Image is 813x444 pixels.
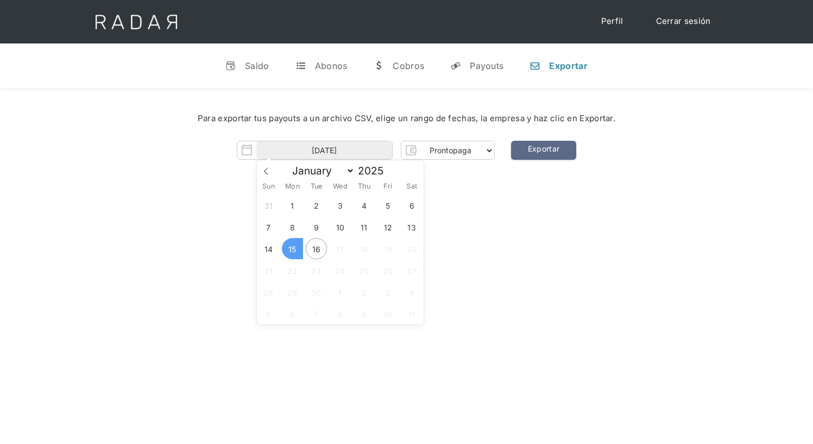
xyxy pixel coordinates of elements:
[258,216,279,237] span: September 7, 2025
[354,260,375,281] span: September 25, 2025
[450,60,461,71] div: y
[354,238,375,259] span: September 18, 2025
[295,60,306,71] div: t
[511,141,576,160] a: Exportar
[282,282,303,303] span: September 29, 2025
[330,303,351,324] span: October 8, 2025
[401,195,423,216] span: September 6, 2025
[328,183,352,190] span: Wed
[401,282,423,303] span: October 4, 2025
[33,112,780,125] div: Para exportar tus payouts a un archivo CSV, elige un rango de fechas, la empresa y haz clic en Ex...
[354,195,375,216] span: September 4, 2025
[306,260,327,281] span: September 23, 2025
[306,303,327,324] span: October 7, 2025
[282,303,303,324] span: October 6, 2025
[401,238,423,259] span: September 20, 2025
[590,11,634,32] a: Perfil
[377,195,399,216] span: September 5, 2025
[377,216,399,237] span: September 12, 2025
[645,11,722,32] a: Cerrar sesión
[258,260,279,281] span: September 21, 2025
[530,60,540,71] div: n
[315,60,348,71] div: Abonos
[401,216,423,237] span: September 13, 2025
[377,238,399,259] span: September 19, 2025
[237,141,495,160] form: Form
[330,260,351,281] span: September 24, 2025
[470,60,503,71] div: Payouts
[330,282,351,303] span: October 1, 2025
[225,60,236,71] div: v
[280,183,304,190] span: Mon
[377,282,399,303] span: October 3, 2025
[377,303,399,324] span: October 10, 2025
[306,238,327,259] span: September 16, 2025
[287,164,355,178] select: Month
[306,195,327,216] span: September 2, 2025
[549,60,587,71] div: Exportar
[400,183,424,190] span: Sat
[282,195,303,216] span: September 1, 2025
[355,165,394,177] input: Year
[330,216,351,237] span: September 10, 2025
[245,60,269,71] div: Saldo
[373,60,384,71] div: w
[352,183,376,190] span: Thu
[282,260,303,281] span: September 22, 2025
[257,183,281,190] span: Sun
[401,260,423,281] span: September 27, 2025
[258,238,279,259] span: September 14, 2025
[258,195,279,216] span: August 31, 2025
[282,238,303,259] span: September 15, 2025
[330,238,351,259] span: September 17, 2025
[377,260,399,281] span: September 26, 2025
[376,183,400,190] span: Fri
[282,216,303,237] span: September 8, 2025
[258,282,279,303] span: September 28, 2025
[354,216,375,237] span: September 11, 2025
[304,183,328,190] span: Tue
[354,282,375,303] span: October 2, 2025
[330,195,351,216] span: September 3, 2025
[306,282,327,303] span: September 30, 2025
[306,216,327,237] span: September 9, 2025
[401,303,423,324] span: October 11, 2025
[354,303,375,324] span: October 9, 2025
[258,303,279,324] span: October 5, 2025
[393,60,424,71] div: Cobros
